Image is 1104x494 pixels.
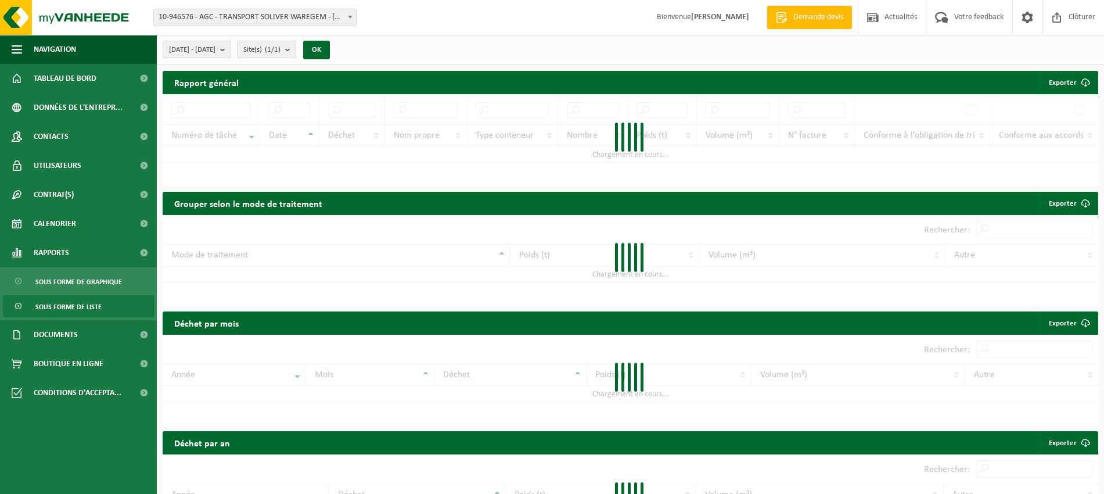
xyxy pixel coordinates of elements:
a: Exporter [1040,431,1097,454]
span: Rapports [34,238,69,267]
span: 10-946576 - AGC - TRANSPORT SOLIVER WAREGEM - WAREGEM [153,9,357,26]
button: Site(s)(1/1) [237,41,296,58]
count: (1/1) [265,46,281,53]
span: Boutique en ligne [34,349,103,378]
span: Site(s) [243,41,281,59]
a: Demande devis [767,6,852,29]
span: Sous forme de graphique [35,271,122,293]
span: Sous forme de liste [35,296,102,318]
a: Exporter [1040,312,1097,335]
a: Sous forme de liste [3,295,154,317]
span: Navigation [34,35,76,64]
span: Données de l'entrepr... [34,93,123,122]
a: Exporter [1040,192,1097,215]
h2: Déchet par mois [163,312,250,334]
h2: Grouper selon le mode de traitement [163,192,334,214]
button: OK [303,41,330,59]
span: Contacts [34,122,69,151]
span: Calendrier [34,209,76,238]
a: Sous forme de graphique [3,270,154,292]
span: [DATE] - [DATE] [169,41,215,59]
span: 10-946576 - AGC - TRANSPORT SOLIVER WAREGEM - WAREGEM [154,9,356,26]
span: Contrat(s) [34,180,74,209]
button: Exporter [1040,71,1097,94]
span: Tableau de bord [34,64,96,93]
span: Documents [34,320,78,349]
span: Demande devis [790,12,846,23]
h2: Rapport général [163,71,250,94]
span: Conditions d'accepta... [34,378,121,407]
span: Utilisateurs [34,151,81,180]
h2: Déchet par an [163,431,242,454]
button: [DATE] - [DATE] [163,41,231,58]
strong: [PERSON_NAME] [691,13,749,22]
